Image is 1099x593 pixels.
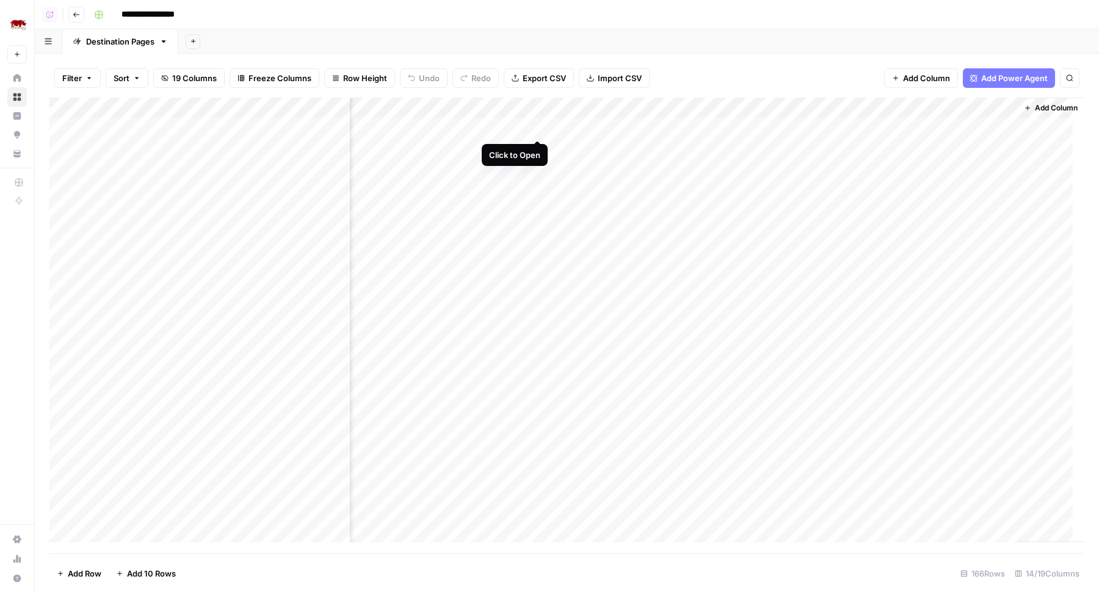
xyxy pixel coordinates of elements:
button: Row Height [324,68,395,88]
button: Add Column [1019,100,1083,116]
button: Undo [400,68,448,88]
img: Rhino Africa Logo [7,14,29,36]
button: Workspace: Rhino Africa [7,10,27,40]
a: Browse [7,87,27,107]
button: Add Row [49,564,109,583]
span: Add Column [1035,102,1078,113]
span: Add Column [903,72,950,84]
a: Insights [7,106,27,126]
span: Add 10 Rows [127,567,176,580]
button: Sort [106,68,148,88]
span: Add Power Agent [981,72,1048,84]
span: Export CSV [523,72,566,84]
span: Undo [419,72,440,84]
span: Import CSV [598,72,642,84]
span: Add Row [68,567,101,580]
button: Import CSV [579,68,650,88]
a: Your Data [7,144,27,164]
span: Filter [62,72,82,84]
button: Add Power Agent [963,68,1055,88]
button: Export CSV [504,68,574,88]
div: Click to Open [489,149,540,161]
a: Home [7,68,27,88]
span: 19 Columns [172,72,217,84]
button: Add Column [884,68,958,88]
span: Redo [471,72,491,84]
span: Freeze Columns [248,72,311,84]
a: Usage [7,549,27,569]
button: Add 10 Rows [109,564,183,583]
button: Filter [54,68,101,88]
a: Opportunities [7,125,27,145]
a: Destination Pages [62,29,178,54]
button: 19 Columns [153,68,225,88]
div: 14/19 Columns [1010,564,1084,583]
button: Redo [452,68,499,88]
button: Freeze Columns [230,68,319,88]
span: Sort [114,72,129,84]
button: Help + Support [7,569,27,588]
div: 166 Rows [956,564,1010,583]
a: Settings [7,530,27,549]
div: Destination Pages [86,35,154,48]
span: Row Height [343,72,387,84]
